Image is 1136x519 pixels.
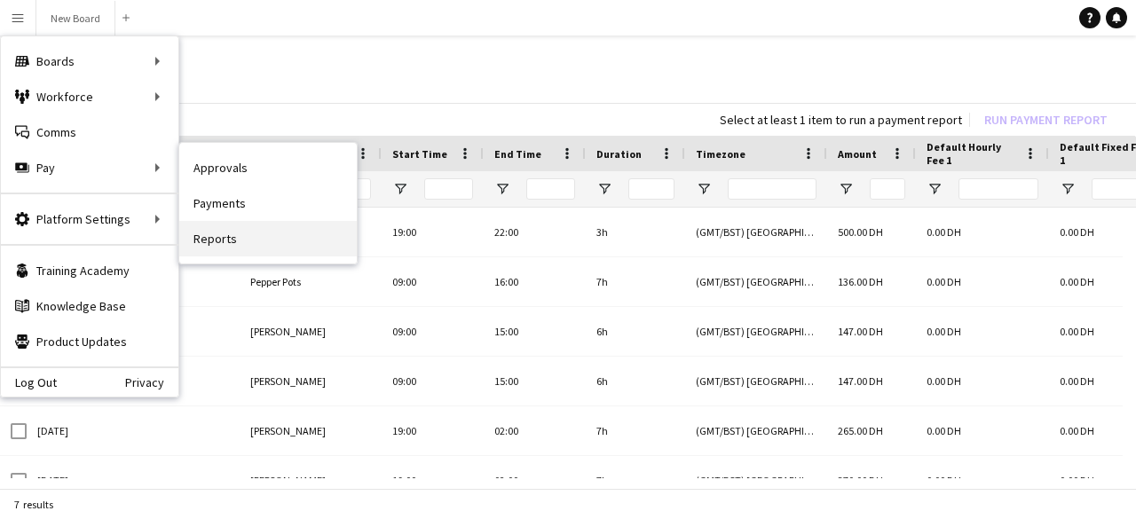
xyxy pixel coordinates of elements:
[685,406,827,455] div: (GMT/BST) [GEOGRAPHIC_DATA]
[1,79,178,114] div: Workforce
[1,253,178,288] a: Training Academy
[382,456,484,505] div: 19:00
[382,307,484,356] div: 09:00
[685,257,827,306] div: (GMT/BST) [GEOGRAPHIC_DATA]
[250,325,326,338] span: [PERSON_NAME]
[382,208,484,256] div: 19:00
[250,474,326,487] span: [PERSON_NAME]
[586,307,685,356] div: 6h
[484,208,586,256] div: 22:00
[838,225,883,239] span: 500.00 DH
[870,178,905,200] input: Amount Filter Input
[484,307,586,356] div: 15:00
[838,474,883,487] span: 370.00 DH
[484,257,586,306] div: 16:00
[720,112,962,128] div: Select at least 1 item to run a payment report
[916,208,1049,256] div: 0.00 DH
[586,406,685,455] div: 7h
[596,147,642,161] span: Duration
[1,375,57,389] a: Log Out
[484,456,586,505] div: 02:00
[916,257,1049,306] div: 0.00 DH
[838,147,877,161] span: Amount
[494,147,541,161] span: End Time
[392,147,447,161] span: Start Time
[838,424,883,437] span: 265.00 DH
[1,201,178,237] div: Platform Settings
[685,456,827,505] div: (GMT/BST) [GEOGRAPHIC_DATA]
[424,178,473,200] input: Start Time Filter Input
[586,357,685,405] div: 6h
[696,181,712,197] button: Open Filter Menu
[27,456,133,505] div: [DATE]
[1,288,178,324] a: Knowledge Base
[916,456,1049,505] div: 0.00 DH
[596,181,612,197] button: Open Filter Menu
[179,185,357,221] a: Payments
[484,406,586,455] div: 02:00
[1,114,178,150] a: Comms
[916,307,1049,356] div: 0.00 DH
[392,181,408,197] button: Open Filter Menu
[728,178,816,200] input: Timezone Filter Input
[27,406,133,455] div: [DATE]
[179,150,357,185] a: Approvals
[526,178,575,200] input: End Time Filter Input
[838,275,883,288] span: 136.00 DH
[838,325,883,338] span: 147.00 DH
[586,208,685,256] div: 3h
[179,221,357,256] a: Reports
[685,208,827,256] div: (GMT/BST) [GEOGRAPHIC_DATA]
[382,257,484,306] div: 09:00
[36,1,115,35] button: New Board
[838,181,854,197] button: Open Filter Menu
[685,357,827,405] div: (GMT/BST) [GEOGRAPHIC_DATA]
[250,275,301,288] span: Pepper Pots
[916,406,1049,455] div: 0.00 DH
[1,43,178,79] div: Boards
[685,307,827,356] div: (GMT/BST) [GEOGRAPHIC_DATA]
[484,357,586,405] div: 15:00
[494,181,510,197] button: Open Filter Menu
[1,324,178,359] a: Product Updates
[1,150,178,185] div: Pay
[586,257,685,306] div: 7h
[838,374,883,388] span: 147.00 DH
[696,147,745,161] span: Timezone
[382,357,484,405] div: 09:00
[250,374,326,388] span: [PERSON_NAME]
[382,406,484,455] div: 19:00
[927,181,943,197] button: Open Filter Menu
[250,424,326,437] span: [PERSON_NAME]
[125,375,178,389] a: Privacy
[927,140,1017,167] span: Default Hourly Fee 1
[958,178,1038,200] input: Default Hourly Fee 1 Filter Input
[916,357,1049,405] div: 0.00 DH
[586,456,685,505] div: 7h
[1060,181,1076,197] button: Open Filter Menu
